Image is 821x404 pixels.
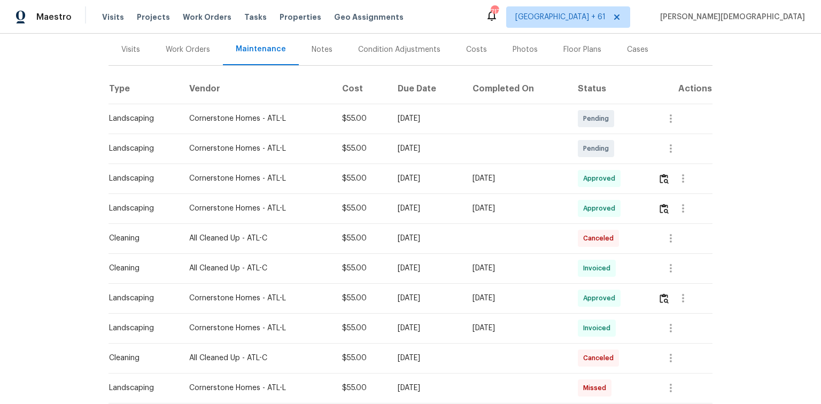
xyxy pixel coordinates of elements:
div: [DATE] [398,383,455,393]
div: Landscaping [109,293,172,304]
div: Condition Adjustments [358,44,440,55]
span: [GEOGRAPHIC_DATA] + 61 [515,12,606,22]
div: All Cleaned Up - ATL-C [189,353,325,363]
div: [DATE] [398,323,455,333]
span: Pending [583,113,613,124]
th: Due Date [389,74,463,104]
span: Approved [583,293,619,304]
span: [PERSON_NAME][DEMOGRAPHIC_DATA] [656,12,805,22]
div: [DATE] [398,233,455,244]
span: Properties [280,12,321,22]
div: Work Orders [166,44,210,55]
div: Cornerstone Homes - ATL-L [189,143,325,154]
div: Cleaning [109,353,172,363]
span: Geo Assignments [334,12,404,22]
span: Tasks [244,13,267,21]
div: All Cleaned Up - ATL-C [189,263,325,274]
button: Review Icon [658,196,670,221]
div: $55.00 [342,383,381,393]
div: Costs [466,44,487,55]
div: $55.00 [342,263,381,274]
div: Cornerstone Homes - ATL-L [189,383,325,393]
div: $55.00 [342,113,381,124]
div: Landscaping [109,113,172,124]
div: Cases [627,44,648,55]
div: $55.00 [342,323,381,333]
span: Work Orders [183,12,231,22]
span: Approved [583,173,619,184]
div: [DATE] [398,203,455,214]
th: Completed On [464,74,569,104]
img: Review Icon [660,204,669,214]
div: [DATE] [398,293,455,304]
div: Landscaping [109,323,172,333]
div: Cornerstone Homes - ATL-L [189,323,325,333]
div: [DATE] [398,113,455,124]
div: $55.00 [342,173,381,184]
th: Status [569,74,649,104]
button: Review Icon [658,285,670,311]
div: [DATE] [398,263,455,274]
span: Invoiced [583,263,615,274]
th: Actions [649,74,712,104]
img: Review Icon [660,174,669,184]
span: Canceled [583,233,618,244]
div: [DATE] [398,143,455,154]
span: Approved [583,203,619,214]
div: All Cleaned Up - ATL-C [189,233,325,244]
div: $55.00 [342,353,381,363]
div: Landscaping [109,143,172,154]
div: $55.00 [342,203,381,214]
div: [DATE] [398,353,455,363]
div: Cornerstone Homes - ATL-L [189,113,325,124]
span: Visits [102,12,124,22]
th: Cost [334,74,390,104]
div: Maintenance [236,44,286,55]
div: Notes [312,44,332,55]
div: Landscaping [109,383,172,393]
span: Projects [137,12,170,22]
div: Landscaping [109,203,172,214]
div: Landscaping [109,173,172,184]
span: Maestro [36,12,72,22]
div: Cornerstone Homes - ATL-L [189,173,325,184]
div: Cleaning [109,263,172,274]
div: $55.00 [342,233,381,244]
span: Invoiced [583,323,615,333]
div: [DATE] [398,173,455,184]
button: Review Icon [658,166,670,191]
div: 717 [491,6,498,17]
div: Cornerstone Homes - ATL-L [189,293,325,304]
span: Pending [583,143,613,154]
th: Vendor [181,74,334,104]
div: [DATE] [473,173,561,184]
div: $55.00 [342,143,381,154]
div: $55.00 [342,293,381,304]
div: Floor Plans [563,44,601,55]
div: [DATE] [473,323,561,333]
span: Canceled [583,353,618,363]
div: Cleaning [109,233,172,244]
img: Review Icon [660,293,669,304]
div: [DATE] [473,293,561,304]
div: [DATE] [473,203,561,214]
th: Type [109,74,181,104]
div: Photos [513,44,538,55]
div: Visits [121,44,140,55]
span: Missed [583,383,610,393]
div: [DATE] [473,263,561,274]
div: Cornerstone Homes - ATL-L [189,203,325,214]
